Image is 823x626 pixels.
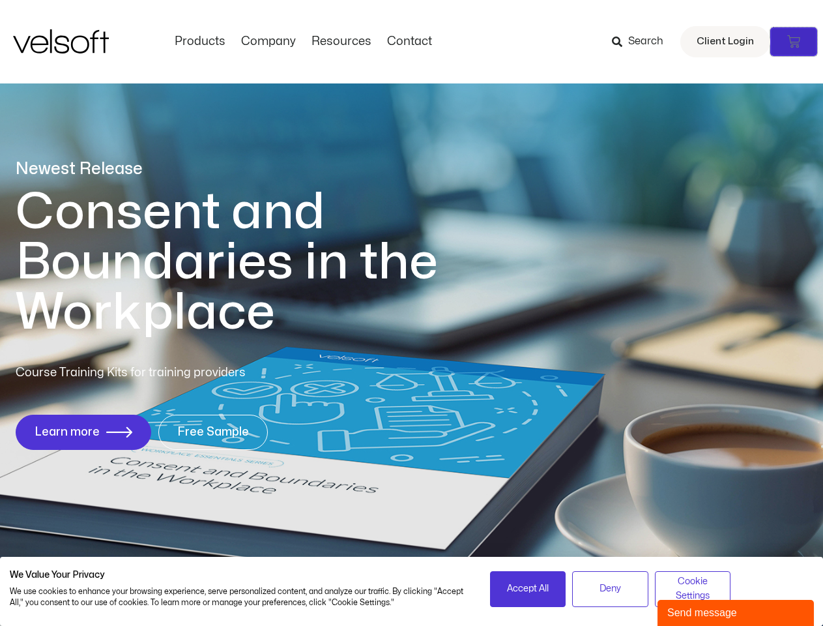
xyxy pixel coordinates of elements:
[612,31,672,53] a: Search
[490,571,566,607] button: Accept all cookies
[16,364,340,382] p: Course Training Kits for training providers
[680,26,770,57] a: Client Login
[599,582,621,596] span: Deny
[10,569,470,581] h2: We Value Your Privacy
[697,33,754,50] span: Client Login
[233,35,304,49] a: CompanyMenu Toggle
[663,574,723,604] span: Cookie Settings
[16,415,151,450] a: Learn more
[655,571,731,607] button: Adjust cookie preferences
[177,426,249,439] span: Free Sample
[507,582,549,596] span: Accept All
[16,158,491,181] p: Newest Release
[167,35,233,49] a: ProductsMenu Toggle
[13,29,109,53] img: Velsoft Training Materials
[304,35,379,49] a: ResourcesMenu Toggle
[572,571,648,607] button: Deny all cookies
[10,586,470,608] p: We use cookies to enhance your browsing experience, serve personalized content, and analyze our t...
[657,597,816,626] iframe: chat widget
[167,35,440,49] nav: Menu
[628,33,663,50] span: Search
[158,415,268,450] a: Free Sample
[379,35,440,49] a: ContactMenu Toggle
[35,426,100,439] span: Learn more
[16,187,491,338] h1: Consent and Boundaries in the Workplace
